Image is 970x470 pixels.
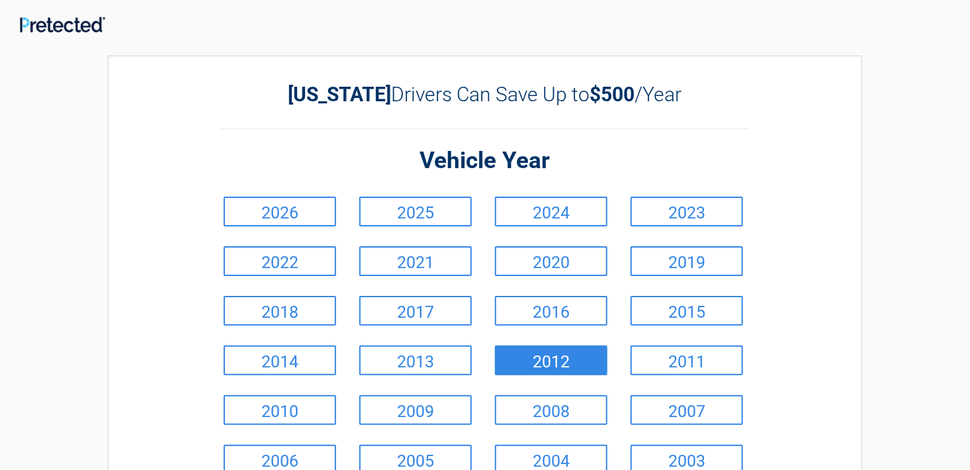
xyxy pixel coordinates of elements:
[631,395,743,425] a: 2007
[359,395,472,425] a: 2009
[359,346,472,375] a: 2013
[224,296,336,326] a: 2018
[631,246,743,276] a: 2019
[495,197,607,226] a: 2024
[224,395,336,425] a: 2010
[220,83,750,106] h2: Drivers Can Save Up to /Year
[631,296,743,326] a: 2015
[288,83,392,106] b: [US_STATE]
[495,246,607,276] a: 2020
[631,197,743,226] a: 2023
[495,296,607,326] a: 2016
[359,246,472,276] a: 2021
[495,395,607,425] a: 2008
[359,296,472,326] a: 2017
[631,346,743,375] a: 2011
[495,346,607,375] a: 2012
[224,346,336,375] a: 2014
[20,17,105,32] img: Main Logo
[590,83,635,106] b: $500
[359,197,472,226] a: 2025
[224,197,336,226] a: 2026
[224,246,336,276] a: 2022
[220,146,750,177] h2: Vehicle Year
